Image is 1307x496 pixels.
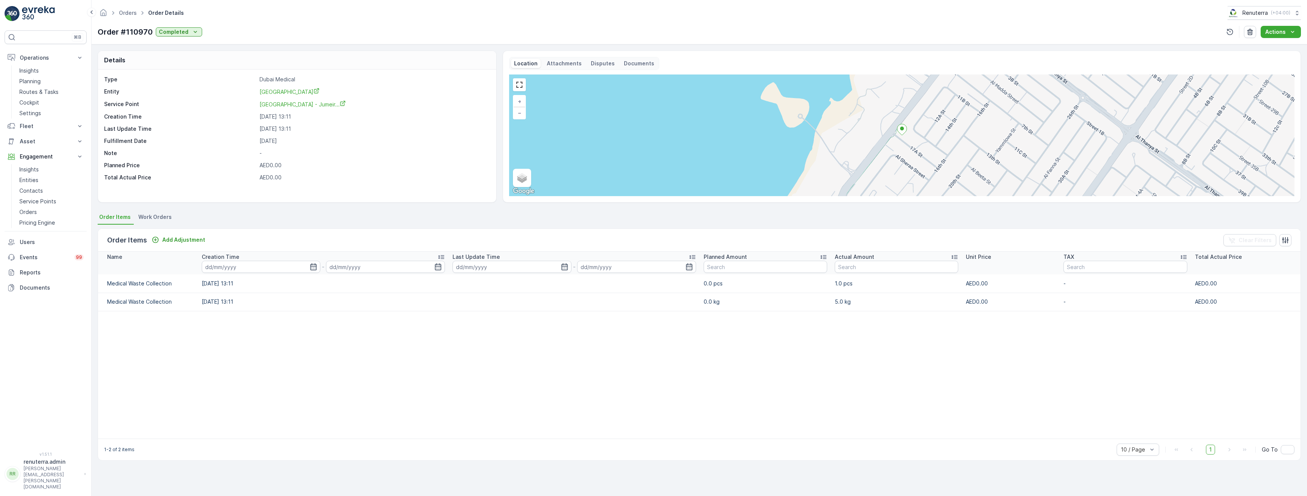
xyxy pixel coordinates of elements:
span: AED0.00 [1195,280,1217,287]
button: RRrenuterra.admin[PERSON_NAME][EMAIL_ADDRESS][PERSON_NAME][DOMAIN_NAME] [5,458,87,490]
p: Asset [20,138,71,145]
p: [DATE] [260,137,488,145]
p: Settings [19,109,41,117]
p: Insights [19,67,39,74]
p: Contacts [19,187,43,195]
p: Events [20,254,70,261]
input: dd/mm/yyyy [453,261,571,273]
input: dd/mm/yyyy [577,261,696,273]
p: - [573,262,576,271]
p: [DATE] 13:11 [260,125,488,133]
p: [PERSON_NAME][EMAIL_ADDRESS][PERSON_NAME][DOMAIN_NAME] [24,466,81,490]
a: Orders [16,207,87,217]
a: Users [5,235,87,250]
td: - [1060,274,1191,293]
input: dd/mm/yyyy [202,261,321,273]
input: Search [704,261,827,273]
p: Type [104,76,256,83]
p: Dubai Medical [260,76,488,83]
p: Add Adjustment [162,236,205,244]
p: Last Update Time [453,253,500,261]
p: Disputes [591,60,615,67]
p: Entity [104,88,256,96]
a: Homepage [99,11,108,18]
span: Order Details [147,9,185,17]
p: Actual Amount [835,253,874,261]
span: 1 [1206,445,1215,455]
a: Zoom In [514,96,525,107]
span: AED0.00 [966,280,988,287]
p: Planning [19,78,41,85]
p: Actions [1265,28,1286,36]
p: 0.0 pcs [704,280,827,287]
p: 0.0 kg [704,298,827,306]
p: Users [20,238,84,246]
p: Planned Price [104,162,140,169]
span: [GEOGRAPHIC_DATA] - Jumeir... [260,101,346,108]
td: Medical Waste Collection [98,274,198,293]
p: Location [514,60,538,67]
p: Planned Amount [704,253,747,261]
p: Service Points [19,198,56,205]
img: Screenshot_2024-07-26_at_13.33.01.png [1228,9,1239,17]
input: Search [835,261,958,273]
a: Zoom Out [514,107,525,119]
p: Total Actual Price [104,174,151,181]
span: AED0.00 [966,298,988,305]
p: Unit Price [966,253,991,261]
a: Service Points [16,196,87,207]
p: Fulfillment Date [104,137,256,145]
a: Pricing Engine [16,217,87,228]
p: Insights [19,166,39,173]
a: Events99 [5,250,87,265]
button: Add Adjustment [149,235,208,244]
div: RR [6,468,19,480]
a: Open this area in Google Maps (opens a new window) [511,186,536,196]
p: - [322,262,324,271]
a: Insights [16,164,87,175]
td: [DATE] 13:11 [198,274,449,293]
button: Actions [1261,26,1301,38]
p: Entities [19,176,38,184]
p: Engagement [20,153,71,160]
p: Total Actual Price [1195,253,1242,261]
button: Operations [5,50,87,65]
p: 1-2 of 2 items [104,447,134,453]
p: Clear Filters [1239,236,1272,244]
a: Entities [16,175,87,185]
span: AED0.00 [1195,298,1217,305]
p: Cockpit [19,99,39,106]
button: Engagement [5,149,87,164]
span: [GEOGRAPHIC_DATA] [260,89,320,95]
p: Order Items [107,235,147,246]
p: 5.0 kg [835,298,958,306]
a: Saudi German Hospital - Jumeir... [260,100,346,108]
p: TAX [1063,253,1074,261]
td: Medical Waste Collection [98,293,198,311]
p: ⌘B [74,34,81,40]
td: - [1060,293,1191,311]
span: AED0.00 [260,162,282,168]
p: Name [107,253,122,261]
a: Settings [16,108,87,119]
p: Routes & Tasks [19,88,59,96]
a: Documents [5,280,87,295]
p: ( +04:00 ) [1271,10,1290,16]
p: Details [104,55,125,65]
button: Renuterra(+04:00) [1228,6,1301,20]
p: Orders [19,208,37,216]
p: Reports [20,269,84,276]
span: Order Items [99,213,131,221]
p: Documents [624,60,654,67]
p: Operations [20,54,71,62]
span: AED0.00 [260,174,282,181]
p: 99 [76,254,82,260]
a: Insights [16,65,87,76]
input: Search [1063,261,1187,273]
a: Planning [16,76,87,87]
p: Creation Time [104,113,256,120]
button: Asset [5,134,87,149]
button: Fleet [5,119,87,134]
a: Routes & Tasks [16,87,87,97]
img: logo [5,6,20,21]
